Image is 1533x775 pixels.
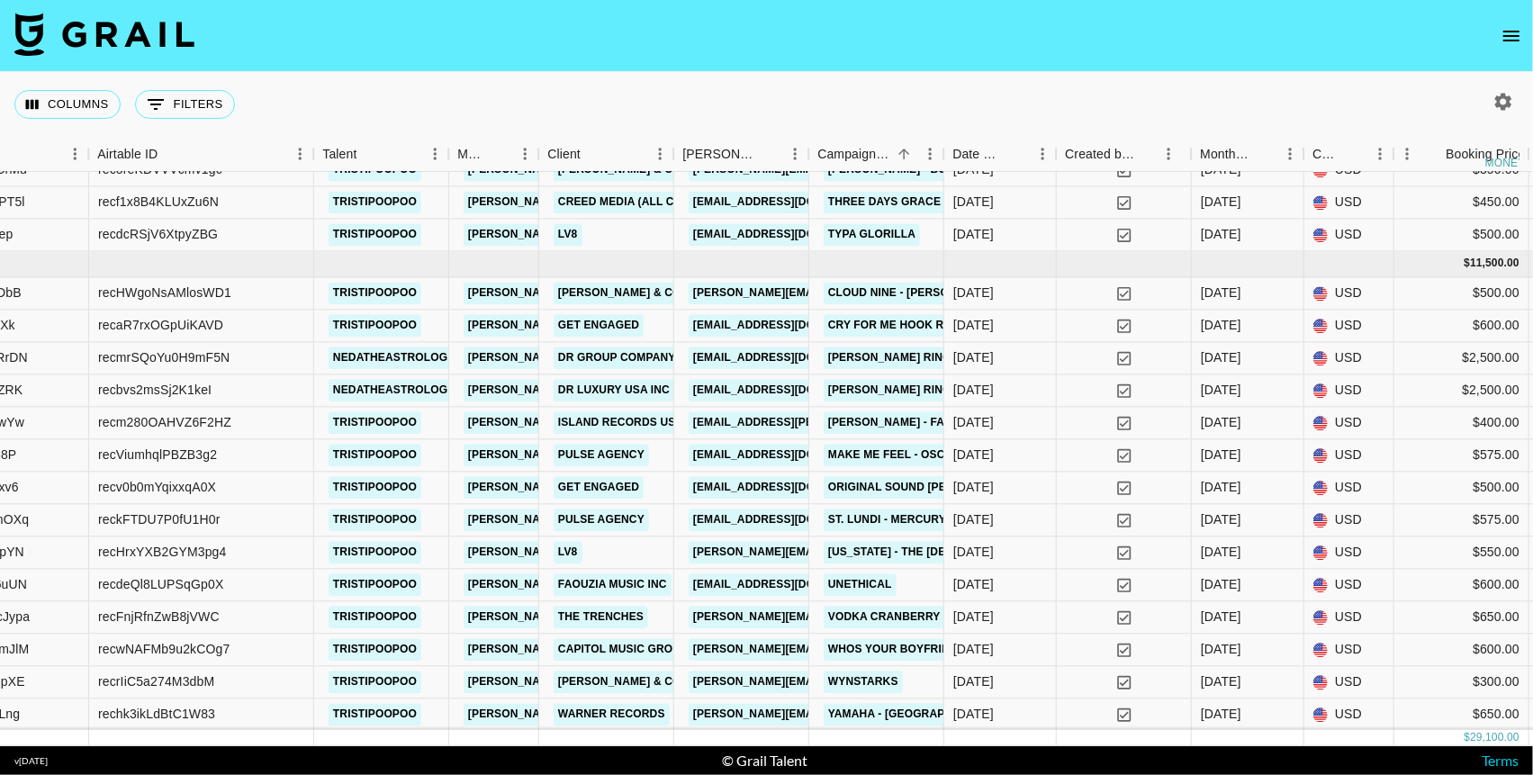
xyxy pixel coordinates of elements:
[689,412,982,435] a: [EMAIL_ADDRESS][PERSON_NAME][DOMAIN_NAME]
[1304,408,1394,440] div: USD
[1464,730,1470,745] div: $
[1201,544,1241,562] div: Aug '25
[1191,137,1303,172] div: Month Due
[98,576,224,594] div: recdeQl8LUPSqGp0X
[1493,18,1529,54] button: open drawer
[1394,699,1529,732] div: $650.00
[1304,635,1394,667] div: USD
[98,706,215,724] div: rechk3ikLdBtC1W83
[98,446,217,464] div: recViumhqlPBZB3g2
[1394,505,1529,537] div: $575.00
[329,315,421,338] a: tristipoopoo
[953,576,994,594] div: 8/7/2025
[953,284,994,302] div: 8/6/2025
[554,509,649,532] a: Pulse Agency
[554,607,648,629] a: The Trenches
[448,137,538,172] div: Manager
[464,542,850,564] a: [PERSON_NAME][EMAIL_ADDRESS][PERSON_NAME][DOMAIN_NAME]
[329,380,467,402] a: nedatheastrologer
[464,347,850,370] a: [PERSON_NAME][EMAIL_ADDRESS][PERSON_NAME][DOMAIN_NAME]
[1470,257,1519,272] div: 11,500.00
[1201,414,1241,432] div: Aug '25
[511,140,538,167] button: Menu
[1304,537,1394,570] div: USD
[1251,141,1276,167] button: Sort
[554,347,982,370] a: DR Group Company Limited ([PERSON_NAME] Ring [GEOGRAPHIC_DATA])
[329,542,421,564] a: tristipoopoo
[953,414,994,432] div: 8/14/2025
[953,382,994,400] div: 8/14/2025
[808,137,943,172] div: Campaign (Type)
[158,141,183,167] button: Sort
[1155,140,1182,167] button: Menu
[547,137,581,172] div: Client
[554,315,644,338] a: Get Engaged
[88,137,313,172] div: Airtable ID
[464,704,850,726] a: [PERSON_NAME][EMAIL_ADDRESS][PERSON_NAME][DOMAIN_NAME]
[98,414,231,432] div: recm280OAHVZ6F2HZ
[1304,278,1394,311] div: USD
[329,671,421,694] a: tristipoopoo
[824,315,1078,338] a: cry for me hook remix - [PERSON_NAME]
[689,445,890,467] a: [EMAIL_ADDRESS][DOMAIN_NAME]
[98,194,219,212] div: recf1x8B4KLUxZu6N
[464,574,850,597] a: [PERSON_NAME][EMAIL_ADDRESS][PERSON_NAME][DOMAIN_NAME]
[824,574,897,597] a: Unethical
[953,673,994,691] div: 8/6/2025
[14,90,121,119] button: Select columns
[1304,343,1394,375] div: USD
[916,140,943,167] button: Menu
[329,639,421,662] a: tristipoopoo
[953,511,994,529] div: 8/14/2025
[756,141,781,167] button: Sort
[554,380,674,402] a: DR LUXURY USA INC
[538,137,673,172] div: Client
[329,509,421,532] a: tristipoopoo
[14,13,194,56] img: Grail Talent
[329,159,421,182] a: tristipoopoo
[689,509,890,532] a: [EMAIL_ADDRESS][DOMAIN_NAME]
[357,141,383,167] button: Sort
[98,479,216,497] div: recv0b0mYqixxqA0X
[98,317,223,335] div: recaR7rxOGpUiKAVD
[1303,137,1393,172] div: Currency
[1485,158,1526,168] div: money
[953,161,994,179] div: 7/2/2025
[329,704,421,726] a: tristipoopoo
[554,192,741,214] a: Creed Media (All Campaigns)
[953,317,994,335] div: 8/6/2025
[1470,730,1519,745] div: 29,100.00
[891,141,916,167] button: Sort
[329,445,421,467] a: tristipoopoo
[1201,317,1241,335] div: Aug '25
[464,671,850,694] a: [PERSON_NAME][EMAIL_ADDRESS][PERSON_NAME][DOMAIN_NAME]
[824,445,1004,467] a: Make Me Feel - oscar med k
[554,639,692,662] a: Capitol Music Group
[1201,511,1241,529] div: Aug '25
[1394,278,1529,311] div: $500.00
[554,159,710,182] a: [PERSON_NAME] & Co LLC
[554,542,582,564] a: LV8
[1201,479,1241,497] div: Aug '25
[1464,257,1470,272] div: $
[1201,382,1241,400] div: Aug '25
[1394,375,1529,408] div: $2,500.00
[1394,602,1529,635] div: $650.00
[1393,140,1420,167] button: Menu
[689,574,890,597] a: [EMAIL_ADDRESS][DOMAIN_NAME]
[135,90,235,119] button: Show filters
[1420,141,1446,167] button: Sort
[953,349,994,367] div: 8/14/2025
[817,137,891,172] div: Campaign (Type)
[1304,570,1394,602] div: USD
[1394,537,1529,570] div: $550.00
[329,347,467,370] a: nedatheastrologer
[824,192,1083,214] a: Three Days Grace x WWE [PERSON_NAME]
[464,445,850,467] a: [PERSON_NAME][EMAIL_ADDRESS][PERSON_NAME][DOMAIN_NAME]
[1201,608,1241,626] div: Aug '25
[1446,137,1525,172] div: Booking Price
[421,140,448,167] button: Menu
[98,349,230,367] div: recmrSQoYu0H9mF5N
[689,477,890,500] a: [EMAIL_ADDRESS][DOMAIN_NAME]
[464,639,850,662] a: [PERSON_NAME][EMAIL_ADDRESS][PERSON_NAME][DOMAIN_NAME]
